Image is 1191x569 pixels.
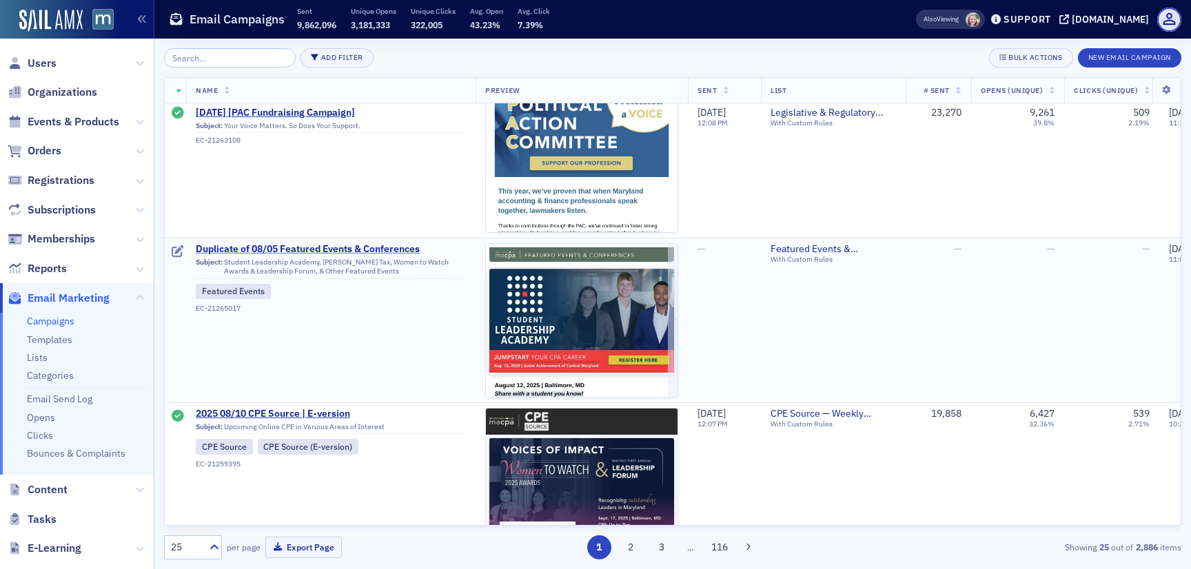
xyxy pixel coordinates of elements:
span: 322,005 [411,19,442,30]
a: Users [8,56,57,71]
div: 19,858 [915,408,961,420]
a: Orders [8,143,61,158]
span: Reports [28,261,67,276]
span: Users [28,56,57,71]
span: — [1047,242,1055,255]
input: Search… [164,48,296,68]
span: E-Learning [28,541,81,556]
div: 539 [1133,408,1150,420]
a: Registrations [8,173,94,188]
div: Also [924,14,937,23]
span: Rachel Abell [966,12,980,27]
div: Sent [172,410,184,424]
span: Subscriptions [28,203,96,218]
button: Bulk Actions [989,48,1072,68]
button: New Email Campaign [1078,48,1181,68]
button: Export Page [265,537,342,558]
img: SailAMX [19,10,83,32]
span: Subject: [196,422,223,431]
span: — [1142,242,1150,255]
a: Organizations [8,85,97,100]
div: CPE Source [196,439,253,454]
p: Sent [297,6,336,16]
div: Upcoming Online CPE in Various Areas of Interest [196,422,466,435]
div: [DOMAIN_NAME] [1072,13,1149,25]
a: Content [8,482,68,497]
div: EC-21265017 [196,304,466,313]
div: Featured Events [196,284,271,299]
span: [DATE] [698,106,726,118]
div: 32.36% [1029,420,1055,428]
span: Featured Events & Conferences — Weekly Publication [771,243,896,256]
a: Clicks [27,429,53,442]
div: With Custom Rules [771,119,896,128]
span: Subject: [196,258,223,276]
span: Sent [698,85,717,95]
span: # Sent [924,85,950,95]
div: 509 [1133,107,1150,119]
a: Events & Products [8,114,119,130]
a: Duplicate of 08/05 Featured Events & Conferences [196,243,466,256]
time: 12:07 PM [698,419,728,428]
span: Clicks (Unique) [1074,85,1138,95]
a: Email Send Log [27,393,92,405]
button: 2 [618,535,642,559]
a: Campaigns [27,315,74,327]
div: Bulk Actions [1008,54,1062,61]
a: Memberships [8,231,95,247]
button: 3 [650,535,674,559]
span: 2025 08/10 CPE Source | E-version [196,408,466,420]
span: — [954,242,961,255]
span: Organizations [28,85,97,100]
div: 23,270 [915,107,961,119]
a: Bounces & Complaints [27,447,125,459]
span: Subject: [196,121,223,130]
span: Opens (Unique) [981,85,1043,95]
div: EC-21263108 [196,136,466,145]
p: Avg. Click [518,6,550,16]
span: 43.23% [470,19,500,30]
p: Unique Clicks [411,6,456,16]
time: 12:08 PM [698,118,728,128]
div: CPE Source (E-version) [258,439,359,454]
span: 9,862,096 [297,19,336,30]
div: Draft [172,245,184,259]
span: Email Marketing [28,291,110,306]
span: [DATE] [698,407,726,420]
div: 39.8% [1033,119,1055,128]
span: Viewing [924,14,959,24]
span: Registrations [28,173,94,188]
a: E-Learning [8,541,81,556]
span: Legislative & Regulatory Updates [771,107,896,119]
span: Orders [28,143,61,158]
div: Showing out of items [852,541,1181,553]
span: Preview [485,85,520,95]
span: 3,181,333 [351,19,390,30]
div: 6,427 [1030,408,1055,420]
p: Unique Opens [351,6,396,16]
a: Subscriptions [8,203,96,218]
label: per page [227,541,261,553]
div: Sent [172,107,184,121]
div: 9,261 [1030,107,1055,119]
span: Content [28,482,68,497]
button: 1 [587,535,611,559]
div: 25 [171,540,201,555]
span: Name [196,85,218,95]
span: List [771,85,786,95]
p: Avg. Open [470,6,503,16]
div: Your Voice Matters. So Does Your Support. [196,121,466,134]
div: Support [1004,13,1051,25]
a: View Homepage [83,9,114,32]
a: Lists [27,351,48,364]
a: Reports [8,261,67,276]
strong: 25 [1097,541,1111,553]
span: Memberships [28,231,95,247]
span: — [698,242,705,255]
a: [DATE] [PAC Fundraising Campaign] [196,107,466,119]
button: Add Filter [301,48,374,68]
span: Profile [1157,8,1181,32]
span: Tasks [28,512,57,527]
